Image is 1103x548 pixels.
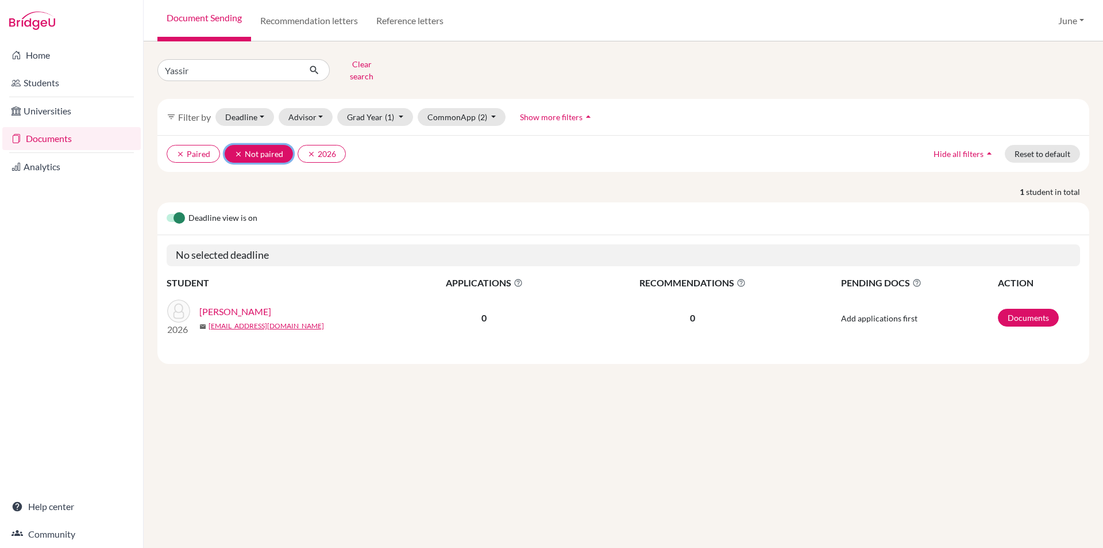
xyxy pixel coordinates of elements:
[478,112,487,122] span: (2)
[573,311,813,325] p: 0
[337,108,413,126] button: Grad Year(1)
[9,12,55,30] img: Bridge-U
[298,145,346,163] button: clear2026
[330,55,394,85] button: Clear search
[573,276,813,290] span: RECOMMENDATIONS
[841,276,997,290] span: PENDING DOCS
[481,312,487,323] b: 0
[2,99,141,122] a: Universities
[2,495,141,518] a: Help center
[1020,186,1026,198] strong: 1
[167,300,190,323] img: Ahmed, Yassir
[209,321,324,331] a: [EMAIL_ADDRESS][DOMAIN_NAME]
[1053,10,1089,32] button: June
[2,44,141,67] a: Home
[178,112,211,122] span: Filter by
[583,111,594,122] i: arrow_drop_up
[234,150,242,158] i: clear
[307,150,315,158] i: clear
[167,275,396,290] th: STUDENT
[157,59,300,81] input: Find student by name...
[167,145,220,163] button: clearPaired
[199,323,206,330] span: mail
[984,148,995,159] i: arrow_drop_up
[397,276,572,290] span: APPLICATIONS
[225,145,293,163] button: clearNot paired
[1005,145,1080,163] button: Reset to default
[2,155,141,178] a: Analytics
[176,150,184,158] i: clear
[418,108,506,126] button: CommonApp(2)
[1026,186,1089,198] span: student in total
[998,309,1059,327] a: Documents
[167,112,176,121] i: filter_list
[188,212,257,225] span: Deadline view is on
[279,108,333,126] button: Advisor
[215,108,274,126] button: Deadline
[167,323,190,336] p: 2026
[997,275,1080,290] th: ACTION
[510,108,604,126] button: Show more filtersarrow_drop_up
[934,149,984,159] span: Hide all filters
[520,112,583,122] span: Show more filters
[167,244,1080,266] h5: No selected deadline
[2,127,141,150] a: Documents
[924,145,1005,163] button: Hide all filtersarrow_drop_up
[2,71,141,94] a: Students
[841,313,917,323] span: Add applications first
[2,523,141,546] a: Community
[385,112,394,122] span: (1)
[199,305,271,319] a: [PERSON_NAME]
